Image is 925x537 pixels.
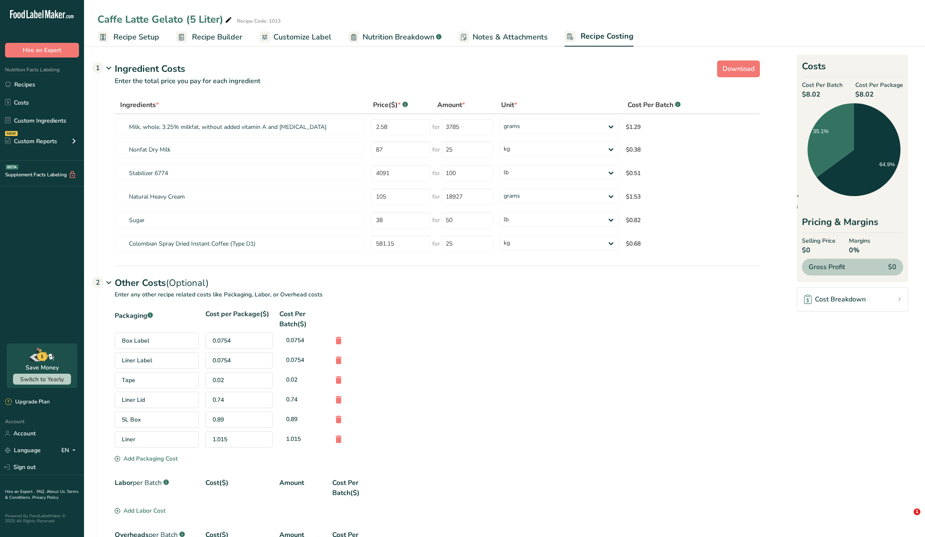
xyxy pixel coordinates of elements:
[723,64,754,74] span: Download
[363,31,434,43] span: Nutrition Breakdown
[113,31,159,43] span: Recipe Setup
[849,245,870,255] span: 0%
[115,431,199,448] div: Liner
[432,169,440,178] span: for
[332,478,378,498] div: Cost Per Batch($)
[192,31,242,43] span: Recipe Builder
[623,138,749,161] td: $0.38
[432,145,440,154] span: for
[565,27,633,47] a: Recipe Costing
[623,185,749,208] td: $1.53
[432,239,440,248] span: for
[501,100,517,110] span: Unit
[279,392,326,407] div: 0.74
[717,60,760,77] button: Download
[115,62,760,76] div: Ingredient Costs
[115,392,199,408] div: Liner Lid
[279,411,326,427] div: 0.89
[98,290,760,309] p: Enter any other recipe related costs like Packaging, Labor, or Overhead costs
[205,309,273,329] div: Cost per Package($)
[809,262,845,272] span: Gross Profit
[581,31,633,42] span: Recipe Costing
[205,431,273,448] div: 1.015
[115,309,199,329] div: Packaging
[5,398,50,406] div: Upgrade Plan
[115,478,199,498] div: Labor
[205,478,273,498] div: Cost($)
[802,245,836,255] span: $0
[623,232,749,255] td: $0.68
[205,352,273,369] div: 0.0754
[373,100,408,110] div: Price($)
[849,236,870,245] span: Margins
[133,478,162,487] span: per Batch
[166,277,209,289] span: (Optional)
[47,489,67,495] a: About Us .
[97,28,159,47] a: Recipe Setup
[279,431,326,447] div: 1.015
[279,333,326,348] div: 0.0754
[92,62,103,73] div: 1
[623,114,749,138] td: $1.29
[804,294,866,304] div: Cost Breakdown
[896,508,917,529] iframe: Intercom live chat
[205,392,273,408] div: 0.74
[26,363,59,372] div: Save Money
[888,262,896,272] span: $0
[802,60,903,77] h2: Costs
[259,28,331,47] a: Customize Label
[855,89,903,100] span: $8.02
[279,309,326,329] div: Cost Per Batch($)
[623,161,749,185] td: $0.51
[5,137,57,146] div: Custom Reports
[37,489,47,495] a: FAQ .
[437,100,465,110] span: Amount
[802,236,836,245] span: Selling Price
[348,28,441,47] a: Nutrition Breakdown
[473,31,548,43] span: Notes & Attachments
[61,445,79,456] div: EN
[20,375,64,383] span: Switch to Yearly
[797,287,908,312] a: Cost Breakdown
[115,506,166,515] div: Add Labor Cost
[432,123,440,131] span: for
[92,277,103,288] div: 2
[279,352,326,368] div: 0.0754
[115,352,199,369] div: Liner Label
[237,17,281,25] div: Recipe Code: 1013
[802,215,903,233] div: Pricing & Margins
[5,489,35,495] a: Hire an Expert .
[855,81,903,89] span: Cost Per Package
[97,12,234,27] div: Caffe Latte Gelato (5 Liter)
[5,513,79,524] div: Powered By FoodLabelMaker © 2025 All Rights Reserved
[115,372,199,388] div: Tape
[205,372,273,388] div: 0.02
[273,31,331,43] span: Customize Label
[458,28,548,47] a: Notes & Attachments
[914,508,920,515] span: 1
[628,100,673,110] span: Cost Per Batch
[115,411,199,428] div: 5L Box
[5,489,79,500] a: Terms & Conditions .
[279,372,326,388] div: 0.02
[98,76,760,96] p: Enter the total price you pay for each ingredient
[115,333,199,349] div: Box Label
[120,100,159,110] span: Ingredients
[13,374,71,385] button: Switch to Yearly
[432,216,440,225] span: for
[623,208,749,232] td: $0.82
[176,28,242,47] a: Recipe Builder
[802,89,843,100] span: $8.02
[774,194,799,198] span: Ingredients
[5,131,18,136] div: NEW
[5,43,79,58] button: Hire an Expert
[279,478,326,498] div: Amount
[432,192,440,201] span: for
[5,165,18,170] div: BETA
[32,495,58,500] a: Privacy Policy
[5,443,41,458] a: Language
[115,266,760,290] div: Other Costs
[205,411,273,428] div: 0.89
[205,333,273,349] div: 0.0754
[115,454,178,463] div: Add Packaging Cost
